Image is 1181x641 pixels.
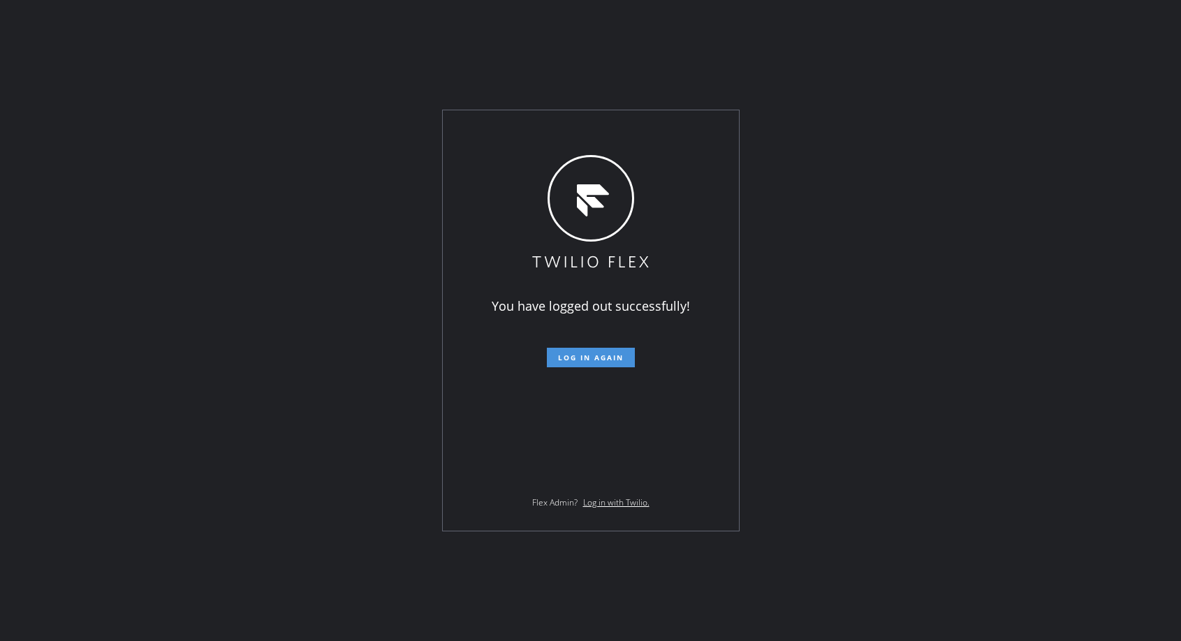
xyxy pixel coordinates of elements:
span: Log in again [558,353,624,362]
span: You have logged out successfully! [492,297,690,314]
a: Log in with Twilio. [583,496,650,508]
span: Flex Admin? [532,496,578,508]
button: Log in again [547,348,635,367]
